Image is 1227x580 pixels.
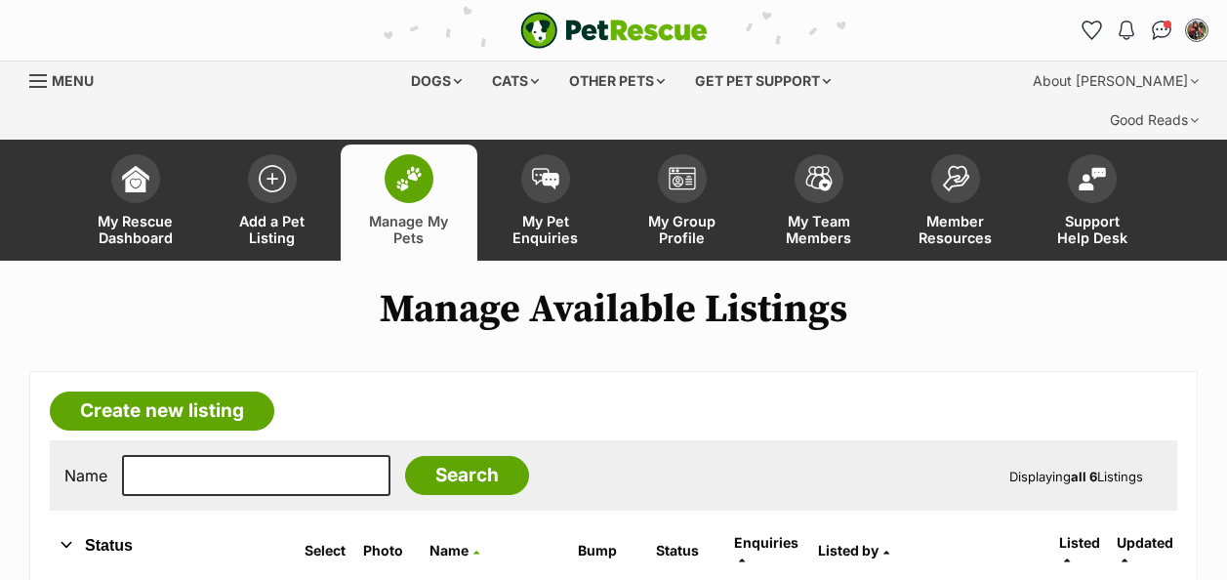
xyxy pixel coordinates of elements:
[1079,167,1106,190] img: help-desk-icon-fdf02630f3aa405de69fd3d07c3f3aa587a6932b1a1747fa1d2bba05be0121f9.svg
[92,213,180,246] span: My Rescue Dashboard
[1117,534,1173,566] a: Updated
[532,168,559,189] img: pet-enquiries-icon-7e3ad2cf08bfb03b45e93fb7055b45f3efa6380592205ae92323e6603595dc1f.svg
[1024,145,1161,261] a: Support Help Desk
[648,527,724,574] th: Status
[1181,15,1212,46] button: My account
[570,527,646,574] th: Bump
[50,392,274,431] a: Create new listing
[1059,534,1100,566] a: Listed
[669,167,696,190] img: group-profile-icon-3fa3cf56718a62981997c0bc7e787c4b2cf8bcc04b72c1350f741eb67cf2f40e.svg
[228,213,316,246] span: Add a Pet Listing
[297,527,353,574] th: Select
[520,12,708,49] img: logo-e224e6f780fb5917bec1dbf3a21bbac754714ae5b6737aabdf751b685950b380.svg
[681,62,844,101] div: Get pet support
[555,62,678,101] div: Other pets
[942,165,969,191] img: member-resources-icon-8e73f808a243e03378d46382f2149f9095a855e16c252ad45f914b54edf8863c.svg
[204,145,341,261] a: Add a Pet Listing
[638,213,726,246] span: My Group Profile
[1111,15,1142,46] button: Notifications
[122,165,149,192] img: dashboard-icon-eb2f2d2d3e046f16d808141f083e7271f6b2e854fb5c12c21221c1fb7104beca.svg
[365,213,453,246] span: Manage My Pets
[429,542,479,559] a: Name
[1019,62,1212,101] div: About [PERSON_NAME]
[405,456,529,495] input: Search
[734,534,798,566] a: Enquiries
[478,62,552,101] div: Cats
[1152,21,1172,40] img: chat-41dd97257d64d25036548639549fe6c8038ab92f7586957e7f3b1b290dea8141.svg
[1146,15,1177,46] a: Conversations
[52,72,94,89] span: Menu
[751,145,887,261] a: My Team Members
[1117,534,1173,551] span: Updated
[1119,21,1134,40] img: notifications-46538b983faf8c2785f20acdc204bb7945ddae34d4c08c2a6579f10ce5e182be.svg
[341,145,477,261] a: Manage My Pets
[887,145,1024,261] a: Member Resources
[912,213,1000,246] span: Member Resources
[502,213,590,246] span: My Pet Enquiries
[775,213,863,246] span: My Team Members
[805,166,833,191] img: team-members-icon-5396bd8760b3fe7c0b43da4ab00e1e3bb1a5d9ba89233759b79545d2d3fc5d0d.svg
[259,165,286,192] img: add-pet-listing-icon-0afa8454b4691262ce3f59096e99ab1cd57d4a30225e0717b998d2c9b9846f56.svg
[1009,469,1143,484] span: Displaying Listings
[395,166,423,191] img: manage-my-pets-icon-02211641906a0b7f246fdf0571729dbe1e7629f14944591b6c1af311fb30b64b.svg
[614,145,751,261] a: My Group Profile
[29,62,107,97] a: Menu
[1187,21,1207,40] img: Deborah Brown/Previously Toongabbie Lodge profile pic
[1096,101,1212,140] div: Good Reads
[1071,469,1097,484] strong: all 6
[734,534,798,551] span: translation missing: en.admin.listings.index.attributes.enquiries
[1076,15,1212,46] ul: Account quick links
[429,542,469,559] span: Name
[397,62,475,101] div: Dogs
[50,533,275,559] button: Status
[64,467,107,484] label: Name
[355,527,420,574] th: Photo
[818,542,889,559] a: Listed by
[67,145,204,261] a: My Rescue Dashboard
[1059,534,1100,551] span: Listed
[520,12,708,49] a: PetRescue
[818,542,879,559] span: Listed by
[1076,15,1107,46] a: Favourites
[1048,213,1136,246] span: Support Help Desk
[477,145,614,261] a: My Pet Enquiries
